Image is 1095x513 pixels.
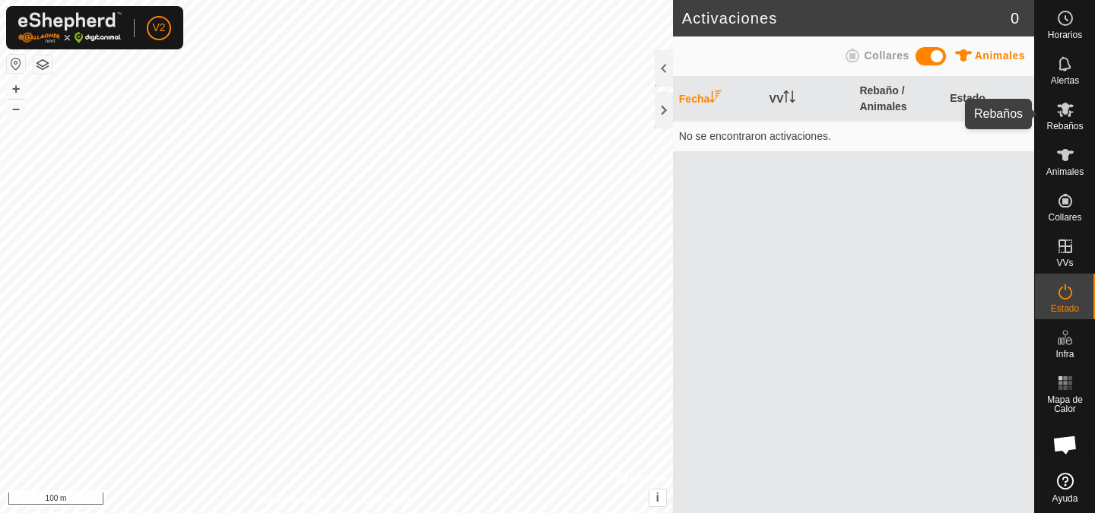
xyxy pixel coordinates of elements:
[1043,422,1088,467] div: Chat abierto
[944,77,1034,122] th: Estado
[7,55,25,73] button: Restablecer Mapa
[673,77,763,122] th: Fecha
[853,77,944,122] th: Rebaño / Animales
[1046,122,1083,131] span: Rebaños
[363,493,414,507] a: Contáctenos
[1039,395,1091,413] span: Mapa de Calor
[763,77,854,122] th: VV
[1055,350,1074,359] span: Infra
[783,93,795,105] p-sorticon: Activar para ordenar
[152,20,165,36] span: V2
[1048,30,1082,40] span: Horarios
[18,12,122,43] img: Logo Gallagher
[258,493,345,507] a: Política de Privacidad
[709,93,722,105] p-sorticon: Activar para ordenar
[1051,304,1079,313] span: Estado
[1048,213,1081,222] span: Collares
[975,49,1025,62] span: Animales
[7,80,25,98] button: +
[682,9,1011,27] h2: Activaciones
[673,121,1034,151] td: No se encontraron activaciones.
[1056,258,1073,268] span: VVs
[33,55,52,74] button: Capas del Mapa
[1035,467,1095,509] a: Ayuda
[656,491,659,504] span: i
[7,100,25,118] button: –
[649,489,666,506] button: i
[1046,167,1084,176] span: Animales
[1011,7,1019,30] span: 0
[1052,494,1078,503] span: Ayuda
[864,49,909,62] span: Collares
[1051,76,1079,85] span: Alertas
